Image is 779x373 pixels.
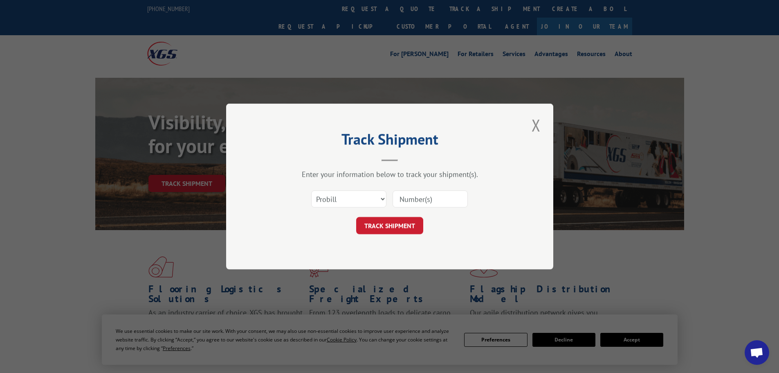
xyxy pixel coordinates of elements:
a: Open chat [745,340,769,365]
input: Number(s) [393,190,468,208]
button: TRACK SHIPMENT [356,217,423,234]
button: Close modal [529,114,543,136]
div: Enter your information below to track your shipment(s). [267,170,512,179]
h2: Track Shipment [267,133,512,149]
